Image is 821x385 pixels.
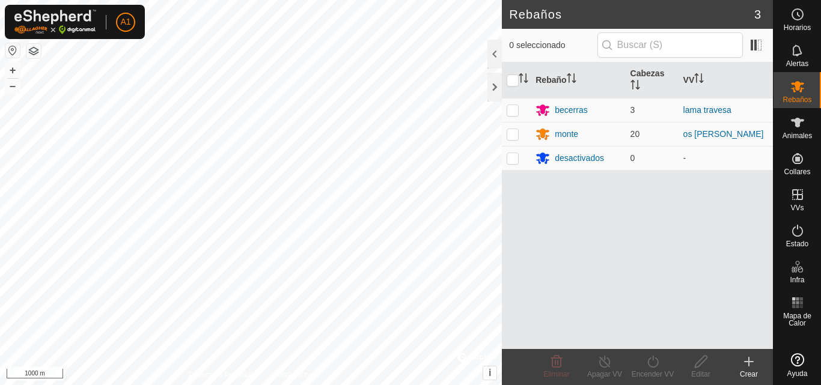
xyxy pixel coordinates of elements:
[630,129,640,139] span: 20
[784,24,811,31] span: Horarios
[543,370,569,378] span: Eliminar
[509,7,754,22] h2: Rebaños
[5,43,20,58] button: Restablecer Mapa
[273,369,313,380] a: Contáctenos
[555,128,578,141] div: monte
[597,32,743,58] input: Buscar (S)
[783,132,812,139] span: Animales
[787,370,808,377] span: Ayuda
[629,369,677,380] div: Encender VV
[679,62,773,99] th: VV
[774,348,821,382] a: Ayuda
[783,96,811,103] span: Rebaños
[786,240,808,247] span: Estado
[784,168,810,175] span: Collares
[14,10,96,34] img: Logo Gallagher
[483,366,496,380] button: i
[786,60,808,67] span: Alertas
[630,153,635,163] span: 0
[189,369,258,380] a: Política de Privacidad
[790,276,804,283] span: Infra
[683,129,764,139] a: os [PERSON_NAME]
[567,75,576,85] p-sorticon: Activar para ordenar
[777,312,818,327] span: Mapa de Calor
[630,105,635,115] span: 3
[555,104,587,117] div: becerras
[679,146,773,170] td: -
[26,44,41,58] button: Capas del Mapa
[5,63,20,77] button: +
[531,62,625,99] th: Rebaño
[683,105,731,115] a: lama travesa
[120,16,130,28] span: A1
[630,82,640,91] p-sorticon: Activar para ordenar
[725,369,773,380] div: Crear
[694,75,704,85] p-sorticon: Activar para ordenar
[489,368,491,378] span: i
[5,79,20,93] button: –
[677,369,725,380] div: Editar
[626,62,679,99] th: Cabezas
[790,204,804,211] span: VVs
[519,75,528,85] p-sorticon: Activar para ordenar
[509,39,597,52] span: 0 seleccionado
[754,5,761,23] span: 3
[555,152,604,165] div: desactivados
[581,369,629,380] div: Apagar VV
